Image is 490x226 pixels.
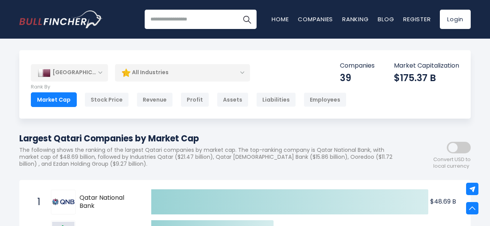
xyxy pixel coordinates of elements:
[19,10,102,28] a: Go to homepage
[79,194,138,210] span: Qatar National Bank
[31,64,108,81] div: [GEOGRAPHIC_DATA]
[237,10,257,29] button: Search
[378,15,394,23] a: Blog
[34,195,41,209] span: 1
[440,10,471,29] a: Login
[217,92,248,107] div: Assets
[19,132,401,145] h1: Largest Qatari Companies by Market Cap
[430,197,456,206] text: $48.69 B
[181,92,209,107] div: Profit
[342,15,368,23] a: Ranking
[394,62,459,70] p: Market Capitalization
[31,84,346,90] p: Rank By
[403,15,431,23] a: Register
[298,15,333,23] a: Companies
[84,92,129,107] div: Stock Price
[340,62,375,70] p: Companies
[19,146,401,168] p: The following shows the ranking of the largest Qatari companies by market cap. The top-ranking co...
[52,199,74,205] img: Qatar National Bank
[137,92,173,107] div: Revenue
[304,92,346,107] div: Employees
[256,92,296,107] div: Liabilities
[115,64,250,82] div: All Industries
[340,72,375,84] div: 39
[433,156,471,170] span: Convert USD to local currency
[19,10,103,28] img: Bullfincher logo
[272,15,289,23] a: Home
[31,92,77,107] div: Market Cap
[394,72,459,84] div: $175.37 B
